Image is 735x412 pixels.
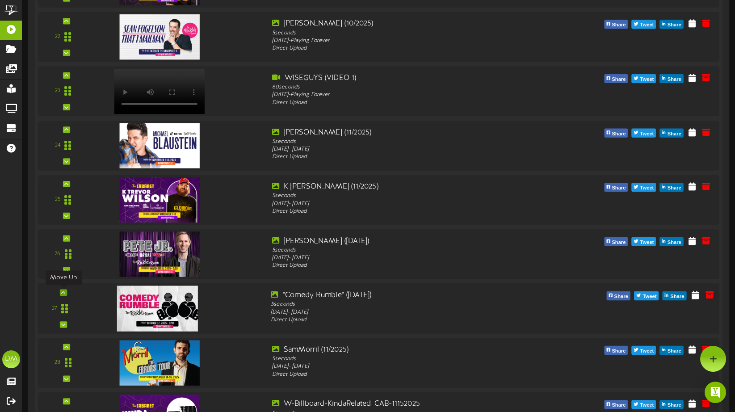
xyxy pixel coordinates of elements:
[659,129,683,138] button: Share
[272,45,542,52] div: Direct Upload
[632,74,656,83] button: Tweet
[604,129,628,138] button: Share
[666,183,683,193] span: Share
[659,20,683,29] button: Share
[638,183,655,193] span: Tweet
[659,74,683,83] button: Share
[272,355,542,363] div: 5 seconds
[119,177,200,223] img: 1f930bbb-1824-4174-99dd-9b1b2905ae49.jpg
[666,238,683,248] span: Share
[272,29,542,37] div: 5 seconds
[272,19,542,29] div: [PERSON_NAME] (10/2025)
[55,250,60,258] div: 26
[632,129,656,138] button: Tweet
[272,200,542,207] div: [DATE] - [DATE]
[272,138,542,145] div: 5 seconds
[119,123,200,168] img: d567b52a-0d26-48f8-a32e-c1e72cc0c59d.jpg
[604,237,628,246] button: Share
[272,208,542,215] div: Direct Upload
[117,286,198,331] img: 3c278d6d-3d95-4c0b-a275-fc67c8afef1f.jpg
[120,14,200,59] img: e2899ebb-1a96-438d-8b7b-d3ec4585ba62.jpg
[666,400,683,410] span: Share
[119,340,200,385] img: 97e85d0d-f04b-43de-88cf-db4c42167d63.jpg
[55,142,60,149] div: 24
[659,183,683,192] button: Share
[55,359,60,366] div: 28
[55,33,60,41] div: 22
[272,84,542,91] div: 60 seconds
[659,346,683,355] button: Share
[604,400,628,409] button: Share
[272,262,542,269] div: Direct Upload
[705,382,726,403] div: Open Intercom Messenger
[272,370,542,378] div: Direct Upload
[272,153,542,161] div: Direct Upload
[632,400,656,409] button: Tweet
[610,238,627,248] span: Share
[666,20,683,30] span: Share
[119,231,200,277] img: e01e9750-6b84-4605-b4be-82a80fa6c430.jpg
[610,346,627,356] span: Share
[272,127,542,138] div: [PERSON_NAME] (11/2025)
[610,183,627,193] span: Share
[638,346,655,356] span: Tweet
[272,99,542,107] div: Direct Upload
[55,88,60,95] div: 23
[272,345,542,355] div: SamMorril (11/2025)
[272,37,542,45] div: [DATE] - Playing Forever
[638,400,655,410] span: Tweet
[272,247,542,254] div: 5 seconds
[638,238,655,248] span: Tweet
[668,292,686,302] span: Share
[613,292,630,302] span: Share
[604,183,628,192] button: Share
[610,75,627,84] span: Share
[55,196,60,204] div: 25
[659,237,683,246] button: Share
[606,291,630,300] button: Share
[634,291,659,300] button: Tweet
[272,182,542,192] div: K [PERSON_NAME] (11/2025)
[272,91,542,99] div: [DATE] - Playing Forever
[272,146,542,153] div: [DATE] - [DATE]
[272,363,542,370] div: [DATE] - [DATE]
[272,73,542,84] div: WISEGUYS (VIDEO 1)
[663,291,687,300] button: Share
[632,183,656,192] button: Tweet
[2,350,20,368] div: DM
[610,129,627,139] span: Share
[659,400,683,409] button: Share
[272,399,542,409] div: W-Billboard-KindaRelated_CAB-11152025
[610,400,627,410] span: Share
[666,75,683,84] span: Share
[666,129,683,139] span: Share
[632,346,656,355] button: Tweet
[604,346,628,355] button: Share
[271,316,544,324] div: Direct Upload
[632,20,656,29] button: Tweet
[638,75,655,84] span: Tweet
[632,237,656,246] button: Tweet
[638,20,655,30] span: Tweet
[604,74,628,83] button: Share
[272,236,542,246] div: [PERSON_NAME] ([DATE])
[604,20,628,29] button: Share
[272,254,542,262] div: [DATE] - [DATE]
[271,301,544,309] div: 5 seconds
[638,129,655,139] span: Tweet
[641,292,658,302] span: Tweet
[610,20,627,30] span: Share
[52,305,57,313] div: 27
[666,346,683,356] span: Share
[272,192,542,200] div: 5 seconds
[271,290,544,301] div: "Comedy Rumble" ([DATE])
[271,308,544,316] div: [DATE] - [DATE]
